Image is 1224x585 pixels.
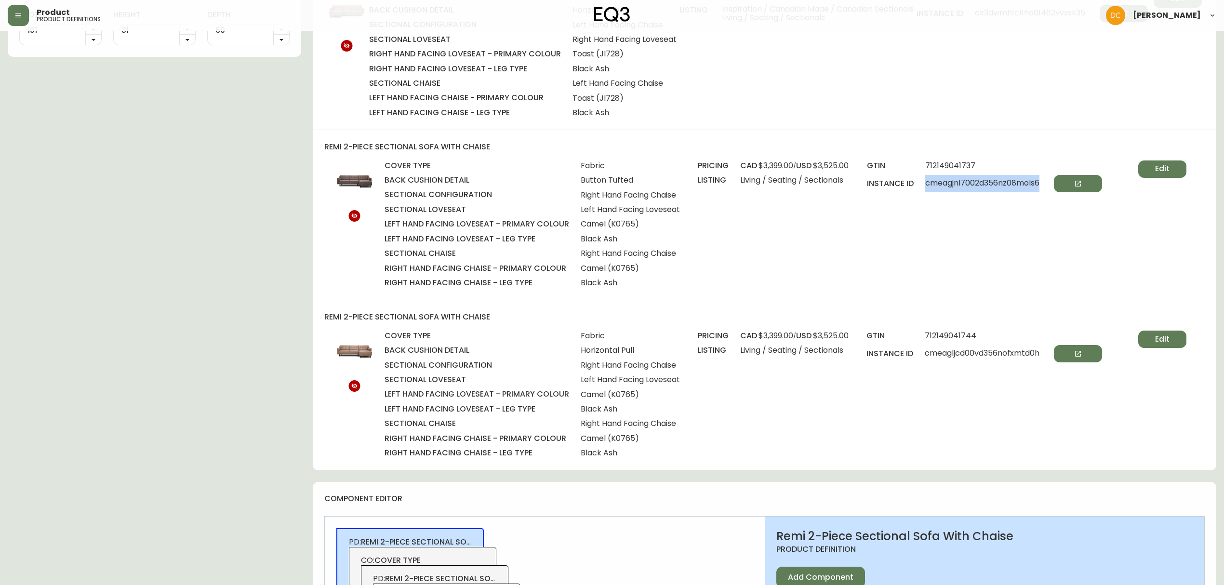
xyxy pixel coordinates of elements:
[385,345,569,356] h4: back cushion detail
[581,191,680,199] span: Right Hand Facing Chaise
[925,332,1102,340] span: 712149041744
[758,330,793,341] span: $3,399.00
[324,493,1197,504] h4: component editor
[776,544,1193,555] h4: product definition
[572,35,677,44] span: Right Hand Facing Loveseat
[594,7,630,22] img: logo
[867,160,914,171] h4: gtin
[385,175,569,186] h4: back cushion detail
[866,331,913,341] h4: gtin
[385,219,569,229] h4: left hand facing loveseat - primary colour
[581,390,680,399] span: Camel (K0765)
[572,108,677,117] span: Black Ash
[385,263,569,274] h4: right hand facing chaise - primary colour
[581,176,680,185] span: Button Tufted
[572,65,677,73] span: Black Ash
[324,142,1205,152] h4: remi 2-piece sectional sofa with chaise
[385,418,569,429] h4: sectional chaise
[1155,163,1170,174] span: Edit
[333,331,375,372] img: d4827dfe-6776-43b0-9969-0741fb1c5e83Optional[Remi-Sectional-Right-Leather-Button.jpg].jpg
[385,573,586,584] span: remi 2-piece sectional sofa with chaise - fabric
[385,189,569,200] h4: sectional configuration
[581,375,680,384] span: Left Hand Facing Loveseat
[813,330,849,341] span: $3,525.00
[373,573,497,584] span: PD:
[385,360,569,371] h4: sectional configuration
[581,332,680,340] span: Fabric
[385,204,569,215] h4: sectional loveseat
[925,175,1102,192] span: cmeagjnl7002d356nz08mols6
[1138,160,1186,178] button: Edit
[385,234,569,244] h4: left hand facing loveseat - leg type
[37,9,70,16] span: Product
[758,160,793,171] span: $3,399.00
[581,220,680,228] span: Camel (K0765)
[385,448,569,458] h4: right hand facing chaise - leg type
[385,404,569,414] h4: left hand facing loveseat - leg type
[369,64,561,74] h4: right hand facing loveseat - leg type
[740,176,849,185] span: Living / Seating / Sectionals
[796,330,812,341] span: usd
[581,449,680,457] span: Black Ash
[1133,12,1201,19] span: [PERSON_NAME]
[581,346,680,355] span: Horizontal Pull
[581,405,680,413] span: Black Ash
[698,175,729,186] h4: listing
[581,419,680,428] span: Right Hand Facing Chaise
[324,312,1205,322] h4: remi 2-piece sectional sofa with chaise
[1106,6,1125,25] img: 7eb451d6983258353faa3212700b340b
[740,160,849,171] span: /
[349,537,473,547] span: PD:
[796,160,812,171] span: usd
[37,16,101,22] h5: product definitions
[581,249,680,258] span: Right Hand Facing Chaise
[572,94,677,103] span: Toast (JI728)
[698,160,729,171] h4: pricing
[776,528,1193,545] h2: Remi 2-Piece Sectional Sofa With Chaise
[333,160,375,202] img: a100452a-6470-4ec1-8db0-495986240a8aOptional[Remi-Sectional-Right-Fabric-Button.jpg].jpg
[369,34,561,45] h4: sectional loveseat
[788,572,853,583] span: Add Component
[925,345,1102,362] span: cmeagljcd00vd356nofxmtd0h
[925,161,1102,170] span: 712149041737
[740,346,849,355] span: Living / Seating / Sectionals
[348,380,360,392] svg: Hidden
[385,389,569,399] h4: left hand facing loveseat - primary colour
[581,264,680,273] span: Camel (K0765)
[369,78,561,89] h4: sectional chaise
[348,210,360,222] svg: Hidden
[369,107,561,118] h4: left hand facing chaise - leg type
[581,361,680,370] span: Right Hand Facing Chaise
[581,205,680,214] span: Left Hand Facing Loveseat
[341,40,353,52] svg: Hidden
[581,434,680,443] span: Camel (K0765)
[698,331,729,341] h4: pricing
[581,161,680,170] span: Fabric
[385,248,569,259] h4: sectional chaise
[866,348,913,359] h4: instance id
[581,235,680,243] span: Black Ash
[740,331,849,341] span: /
[385,433,569,444] h4: right hand facing chaise - primary colour
[740,330,757,341] span: cad
[1138,331,1186,348] button: Edit
[698,345,729,356] h4: listing
[867,178,914,189] h4: instance id
[369,93,561,103] h4: left hand facing chaise - primary colour
[385,278,569,288] h4: right hand facing chaise - leg type
[361,536,527,547] span: remi 2-piece sectional sofa with chaise
[385,160,569,171] h4: cover type
[740,160,757,171] span: cad
[369,49,561,59] h4: right hand facing loveseat - primary colour
[1155,334,1170,345] span: Edit
[572,50,677,58] span: Toast (JI728)
[374,555,421,566] span: cover type
[581,279,680,287] span: Black Ash
[385,374,569,385] h4: sectional loveseat
[385,331,569,341] h4: cover type
[572,79,677,88] span: Left Hand Facing Chaise
[813,160,849,171] span: $3,525.00
[361,555,485,566] span: CO:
